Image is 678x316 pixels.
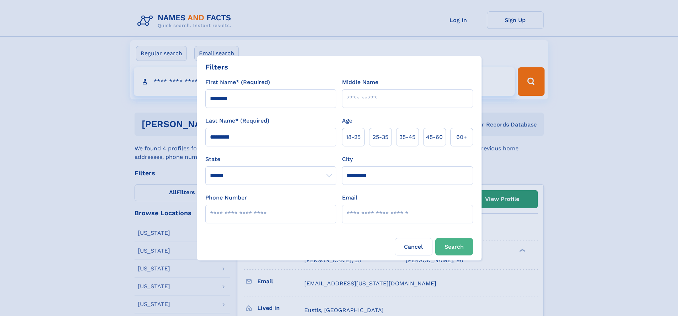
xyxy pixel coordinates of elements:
[205,78,270,87] label: First Name* (Required)
[373,133,388,141] span: 25‑35
[342,193,357,202] label: Email
[342,78,378,87] label: Middle Name
[395,238,432,255] label: Cancel
[342,155,353,164] label: City
[205,62,228,72] div: Filters
[456,133,467,141] span: 60+
[342,116,352,125] label: Age
[205,116,269,125] label: Last Name* (Required)
[426,133,443,141] span: 45‑60
[435,238,473,255] button: Search
[205,193,247,202] label: Phone Number
[205,155,336,164] label: State
[346,133,361,141] span: 18‑25
[399,133,415,141] span: 35‑45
